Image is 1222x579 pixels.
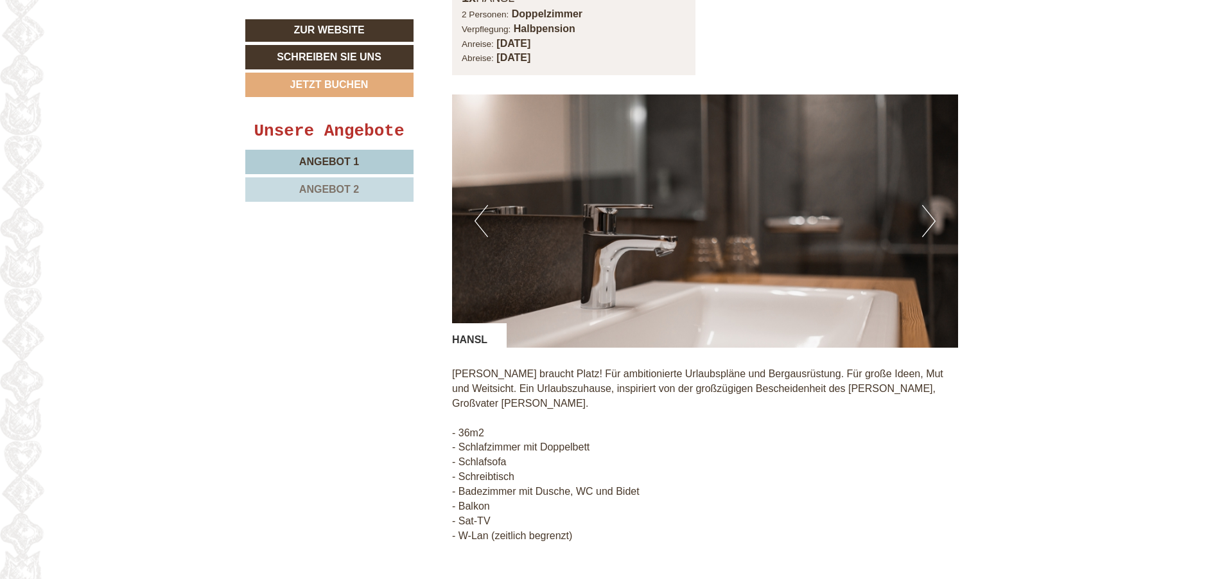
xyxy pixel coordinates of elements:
small: Anreise: [462,39,494,49]
a: Zur Website [245,19,414,42]
div: Unsere Angebote [245,120,414,143]
div: Hotel Gasthof Jochele [19,37,205,47]
button: Next [922,205,936,237]
span: Angebot 2 [299,184,359,195]
a: Jetzt buchen [245,73,414,97]
div: Donnerstag [209,10,296,31]
b: Doppelzimmer [512,8,582,19]
p: [PERSON_NAME] braucht Platz! Für ambitionierte Urlaubspläne und Bergausrüstung. Für große Ideen, ... [452,367,958,543]
small: 10:10 [19,62,205,71]
div: Guten Tag, wie können wir Ihnen helfen? [10,34,212,73]
small: Abreise: [462,53,494,63]
b: [DATE] [496,52,530,63]
small: 2 Personen: [462,10,509,19]
a: Schreiben Sie uns [245,45,414,69]
small: Verpflegung: [462,24,511,34]
button: Previous [475,205,488,237]
span: Angebot 1 [299,156,359,167]
img: image [452,94,958,348]
b: Halbpension [514,23,575,34]
b: [DATE] [496,38,530,49]
div: HANSL [452,323,507,348]
button: Senden [422,337,505,361]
